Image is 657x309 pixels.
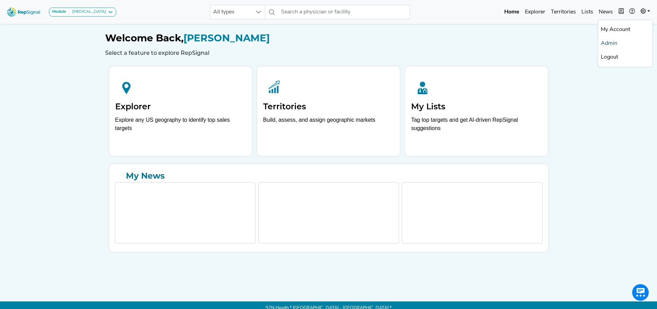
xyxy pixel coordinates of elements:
p: Tag top targets and get AI-driven RepSignal suggestions [411,116,542,136]
a: ExplorerExplore any US geography to identify top sales targets [109,67,252,156]
a: News [596,5,616,19]
a: TerritoriesBuild, assess, and assign geographic markets [257,67,400,156]
a: My ListsTag top targets and get AI-driven RepSignal suggestions [405,67,548,156]
h2: Territories [263,102,394,112]
p: Build, assess, and assign geographic markets [263,116,394,136]
input: Search a physician or facility [278,5,410,19]
a: Territories [548,5,579,19]
a: My Account [598,23,653,37]
button: Intel Book [616,5,627,19]
div: [MEDICAL_DATA] [69,9,106,15]
button: Module[MEDICAL_DATA] [49,8,116,17]
h1: [PERSON_NAME] [105,32,552,44]
a: Explorer [522,5,548,19]
a: Lists [579,5,596,19]
span: Welcome Back, [105,32,183,44]
div: Explore any US geography to identify top sales targets [115,116,246,132]
a: Logout [598,50,653,64]
a: My News [115,170,542,182]
h6: Select a feature to explore RepSignal [105,50,552,56]
h2: My Lists [411,102,542,112]
a: Admin [598,37,653,50]
h2: Explorer [115,102,246,112]
a: Home [501,5,522,19]
span: All types [210,5,252,19]
strong: Module [52,10,66,14]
